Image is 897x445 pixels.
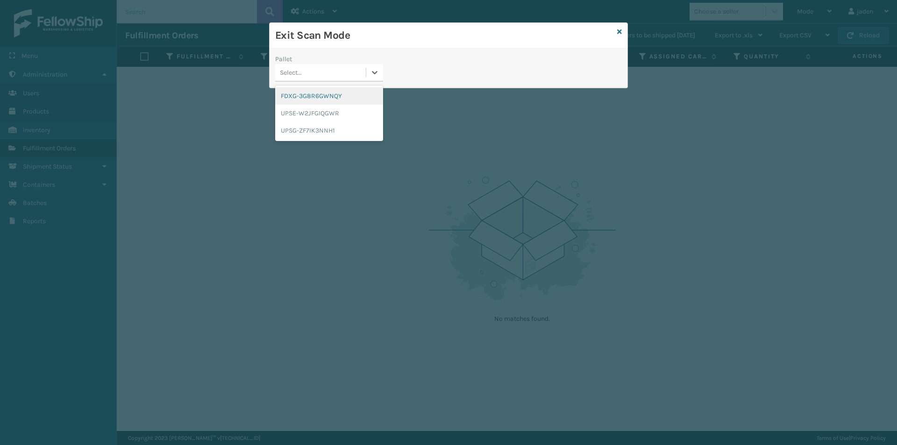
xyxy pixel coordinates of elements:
[275,54,292,64] label: Pallet
[275,105,383,122] div: UPSE-W2JFGIQGWR
[275,28,613,42] h3: Exit Scan Mode
[280,68,302,78] div: Select...
[275,87,383,105] div: FDXG-3G8R6GWNQY
[275,122,383,139] div: UPSG-ZF7IK3NNH1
